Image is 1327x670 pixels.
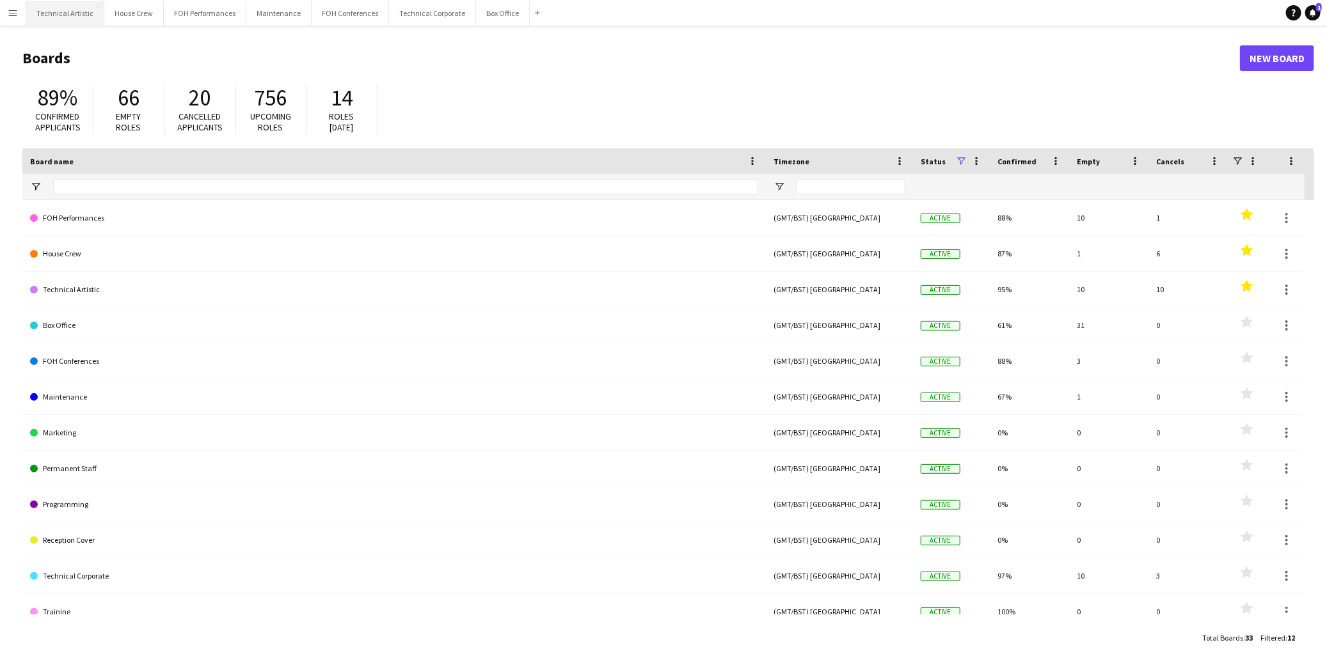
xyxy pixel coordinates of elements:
[189,84,211,112] span: 20
[774,157,809,166] span: Timezone
[22,49,1240,68] h1: Boards
[1148,594,1228,629] div: 0
[1069,308,1148,343] div: 31
[1287,633,1295,643] span: 12
[1202,625,1253,650] div: :
[30,343,758,379] a: FOH Conferences
[921,464,960,474] span: Active
[1260,633,1285,643] span: Filtered
[766,522,913,557] div: (GMT/BST) [GEOGRAPHIC_DATA]
[30,415,758,451] a: Marketing
[1148,415,1228,450] div: 0
[766,200,913,235] div: (GMT/BST) [GEOGRAPHIC_DATA]
[30,200,758,236] a: FOH Performances
[1069,272,1148,307] div: 10
[30,157,74,166] span: Board name
[1069,200,1148,235] div: 10
[797,179,905,194] input: Timezone Filter Input
[921,285,960,295] span: Active
[255,84,287,112] span: 756
[1069,379,1148,414] div: 1
[330,111,354,133] span: Roles [DATE]
[766,594,913,629] div: (GMT/BST) [GEOGRAPHIC_DATA]
[1148,308,1228,343] div: 0
[921,536,960,545] span: Active
[104,1,164,26] button: House Crew
[26,1,104,26] button: Technical Artistic
[30,594,758,630] a: Training
[1260,625,1295,650] div: :
[766,415,913,450] div: (GMT/BST) [GEOGRAPHIC_DATA]
[30,522,758,558] a: Reception Cover
[1240,45,1314,71] a: New Board
[1148,451,1228,486] div: 0
[990,272,1069,307] div: 95%
[921,572,960,581] span: Active
[164,1,246,26] button: FOH Performances
[1148,379,1228,414] div: 0
[1069,415,1148,450] div: 0
[766,379,913,414] div: (GMT/BST) [GEOGRAPHIC_DATA]
[30,308,758,343] a: Box Office
[766,308,913,343] div: (GMT/BST) [GEOGRAPHIC_DATA]
[1148,558,1228,593] div: 3
[118,84,139,112] span: 66
[1069,487,1148,522] div: 0
[921,500,960,510] span: Active
[990,236,1069,271] div: 87%
[1148,522,1228,557] div: 0
[990,343,1069,378] div: 88%
[1069,451,1148,486] div: 0
[389,1,476,26] button: Technical Corporate
[1148,236,1228,271] div: 6
[30,272,758,308] a: Technical Artistic
[1305,5,1321,20] a: 1
[30,379,758,415] a: Maintenance
[997,157,1037,166] span: Confirmed
[990,558,1069,593] div: 97%
[1148,487,1228,522] div: 0
[177,111,223,133] span: Cancelled applicants
[35,111,81,133] span: Confirmed applicants
[30,558,758,594] a: Technical Corporate
[766,487,913,522] div: (GMT/BST) [GEOGRAPHIC_DATA]
[1069,522,1148,557] div: 0
[1069,558,1148,593] div: 10
[38,84,77,112] span: 89%
[774,181,785,192] button: Open Filter Menu
[1069,236,1148,271] div: 1
[921,321,960,331] span: Active
[1069,343,1148,378] div: 3
[1148,343,1228,378] div: 0
[312,1,389,26] button: FOH Conferences
[1077,157,1100,166] span: Empty
[766,558,913,593] div: (GMT/BST) [GEOGRAPHIC_DATA]
[990,487,1069,522] div: 0%
[246,1,312,26] button: Maintenance
[766,451,913,486] div: (GMT/BST) [GEOGRAPHIC_DATA]
[1069,594,1148,629] div: 0
[30,451,758,487] a: Permanent Staff
[1156,157,1184,166] span: Cancels
[921,157,946,166] span: Status
[116,111,141,133] span: Empty roles
[990,415,1069,450] div: 0%
[30,487,758,522] a: Programming
[921,214,960,223] span: Active
[1148,272,1228,307] div: 10
[766,272,913,307] div: (GMT/BST) [GEOGRAPHIC_DATA]
[1148,200,1228,235] div: 1
[990,451,1069,486] div: 0%
[30,181,42,192] button: Open Filter Menu
[990,522,1069,557] div: 0%
[30,236,758,272] a: House Crew
[766,343,913,378] div: (GMT/BST) [GEOGRAPHIC_DATA]
[921,357,960,366] span: Active
[921,249,960,259] span: Active
[921,393,960,402] span: Active
[250,111,291,133] span: Upcoming roles
[921,428,960,438] span: Active
[1202,633,1243,643] span: Total Boards
[766,236,913,271] div: (GMT/BST) [GEOGRAPHIC_DATA]
[990,200,1069,235] div: 88%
